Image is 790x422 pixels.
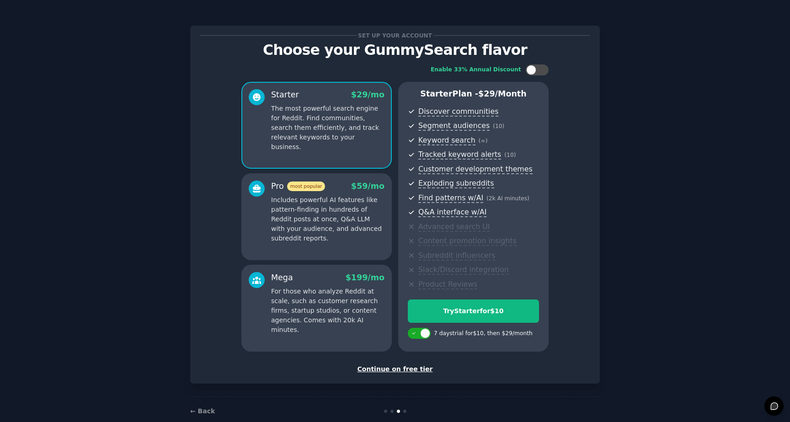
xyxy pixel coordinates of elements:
span: Set up your account [357,31,434,40]
div: Starter [271,89,299,101]
span: Advanced search UI [418,222,490,232]
span: Content promotion insights [418,236,517,246]
p: The most powerful search engine for Reddit. Find communities, search them efficiently, and track ... [271,104,384,152]
span: most popular [287,182,326,191]
span: ( 2k AI minutes ) [486,195,529,202]
span: $ 199 /mo [346,273,384,282]
span: ( 10 ) [504,152,516,158]
span: ( ∞ ) [479,138,488,144]
span: $ 59 /mo [351,182,384,191]
span: Slack/Discord integration [418,265,509,275]
button: TryStarterfor$10 [408,299,539,323]
span: Discover communities [418,107,498,117]
a: ← Back [190,407,215,415]
span: Tracked keyword alerts [418,150,501,160]
span: ( 10 ) [493,123,504,129]
span: Customer development themes [418,165,533,174]
span: Exploding subreddits [418,179,494,188]
span: Segment audiences [418,121,490,131]
span: Product Reviews [418,280,477,289]
p: Choose your GummySearch flavor [200,42,590,58]
div: Try Starter for $10 [408,306,539,316]
span: $ 29 /month [478,89,527,98]
div: Mega [271,272,293,283]
p: For those who analyze Reddit at scale, such as customer research firms, startup studios, or conte... [271,287,384,335]
span: Keyword search [418,136,475,145]
div: Pro [271,181,325,192]
span: Subreddit influencers [418,251,495,261]
div: 7 days trial for $10 , then $ 29 /month [434,330,533,338]
span: $ 29 /mo [351,90,384,99]
div: Enable 33% Annual Discount [431,66,521,74]
div: Continue on free tier [200,364,590,374]
p: Includes powerful AI features like pattern-finding in hundreds of Reddit posts at once, Q&A LLM w... [271,195,384,243]
span: Find patterns w/AI [418,193,483,203]
p: Starter Plan - [408,88,539,100]
span: Q&A interface w/AI [418,208,486,217]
